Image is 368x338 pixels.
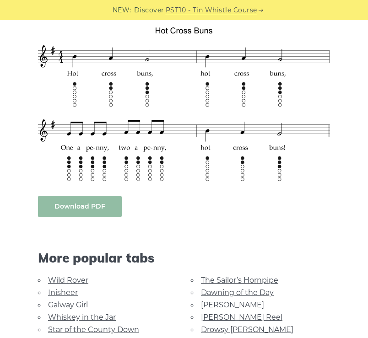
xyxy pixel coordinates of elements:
a: Galway Girl [48,300,88,309]
img: Hot Cross Buns Tin Whistle Tab & Sheet Music [38,26,330,182]
a: Download PDF [38,196,122,217]
a: Drowsy [PERSON_NAME] [201,325,293,334]
a: Star of the County Down [48,325,139,334]
a: Dawning of the Day [201,288,274,297]
a: [PERSON_NAME] [201,300,264,309]
span: NEW: [113,5,131,16]
span: More popular tabs [38,250,330,266]
a: Wild Rover [48,276,88,284]
a: Whiskey in the Jar [48,313,116,322]
a: PST10 - Tin Whistle Course [166,5,257,16]
a: Inisheer [48,288,78,297]
a: [PERSON_NAME] Reel [201,313,282,322]
a: The Sailor’s Hornpipe [201,276,278,284]
span: Discover [134,5,164,16]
